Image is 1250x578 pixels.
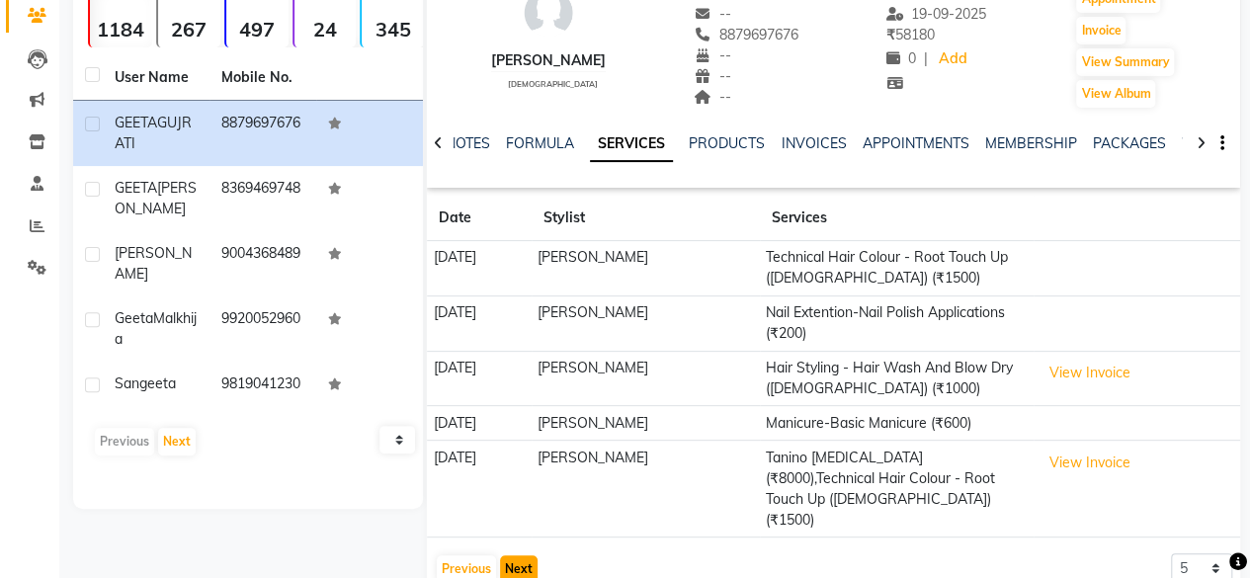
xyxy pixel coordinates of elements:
[694,46,731,64] span: --
[886,49,916,67] span: 0
[1076,80,1155,108] button: View Album
[694,67,731,85] span: --
[209,296,316,362] td: 9920052960
[427,406,531,441] td: [DATE]
[115,179,157,197] span: GEETA
[209,101,316,166] td: 8879697676
[781,134,846,152] a: INVOICES
[760,241,1035,296] td: Technical Hair Colour - Root Touch Up ([DEMOGRAPHIC_DATA]) (₹1500)
[158,428,196,455] button: Next
[886,26,895,43] span: ₹
[689,134,765,152] a: PRODUCTS
[532,351,760,406] td: [PERSON_NAME]
[427,441,531,537] td: [DATE]
[1041,358,1139,388] button: View Invoice
[115,309,153,327] span: Geeta
[760,295,1035,351] td: Nail Extention-Nail Polish Applications (₹200)
[507,79,597,89] span: [DEMOGRAPHIC_DATA]
[1092,134,1165,152] a: PACKAGES
[115,114,157,131] span: GEETA
[90,17,152,41] strong: 1184
[209,55,316,101] th: Mobile No.
[760,441,1035,537] td: Tanino [MEDICAL_DATA] (₹8000),Technical Hair Colour - Root Touch Up ([DEMOGRAPHIC_DATA]) (₹1500)
[984,134,1076,152] a: MEMBERSHIP
[694,26,798,43] span: 8879697676
[115,309,197,348] span: Malkhija
[1076,48,1174,76] button: View Summary
[209,231,316,296] td: 9004368489
[694,88,731,106] span: --
[427,295,531,351] td: [DATE]
[491,50,606,71] div: [PERSON_NAME]
[760,196,1035,241] th: Services
[924,48,928,69] span: |
[532,406,760,441] td: [PERSON_NAME]
[115,244,192,283] span: [PERSON_NAME]
[694,5,731,23] span: --
[158,17,220,41] strong: 267
[103,55,209,101] th: User Name
[427,196,531,241] th: Date
[506,134,574,152] a: FORMULA
[886,26,935,43] span: 58180
[590,126,673,162] a: SERVICES
[532,295,760,351] td: [PERSON_NAME]
[209,362,316,410] td: 9819041230
[209,166,316,231] td: 8369469748
[760,406,1035,441] td: Manicure-Basic Manicure (₹600)
[1041,448,1139,478] button: View Invoice
[936,45,970,73] a: Add
[115,374,176,392] span: Sangeeta
[760,351,1035,406] td: Hair Styling - Hair Wash And Blow Dry ([DEMOGRAPHIC_DATA]) (₹1000)
[446,134,490,152] a: NOTES
[226,17,289,41] strong: 497
[427,351,531,406] td: [DATE]
[532,196,760,241] th: Stylist
[1076,17,1125,44] button: Invoice
[532,241,760,296] td: [PERSON_NAME]
[532,441,760,537] td: [PERSON_NAME]
[294,17,357,41] strong: 24
[862,134,968,152] a: APPOINTMENTS
[886,5,987,23] span: 19-09-2025
[362,17,424,41] strong: 345
[427,241,531,296] td: [DATE]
